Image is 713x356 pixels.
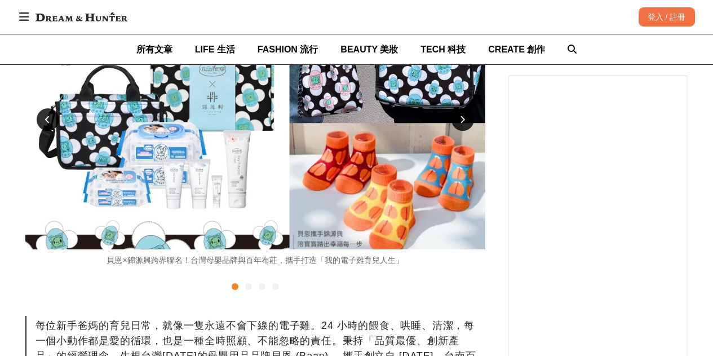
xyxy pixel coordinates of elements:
span: LIFE 生活 [195,45,235,54]
span: 所有文章 [136,45,172,54]
div: 貝恩×錦源興跨界聯名！台灣母嬰品牌與百年布莊，攜手打造「我的電子雞育兒人生」 [25,254,485,266]
a: TECH 科技 [420,34,466,64]
span: CREATE 創作 [488,45,545,54]
span: TECH 科技 [420,45,466,54]
a: BEAUTY 美妝 [340,34,398,64]
div: 登入 / 註冊 [639,7,695,27]
a: CREATE 創作 [488,34,545,64]
img: Dream & Hunter [30,7,133,27]
span: FASHION 流行 [258,45,318,54]
a: LIFE 生活 [195,34,235,64]
a: FASHION 流行 [258,34,318,64]
a: 所有文章 [136,34,172,64]
span: BEAUTY 美妝 [340,45,398,54]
